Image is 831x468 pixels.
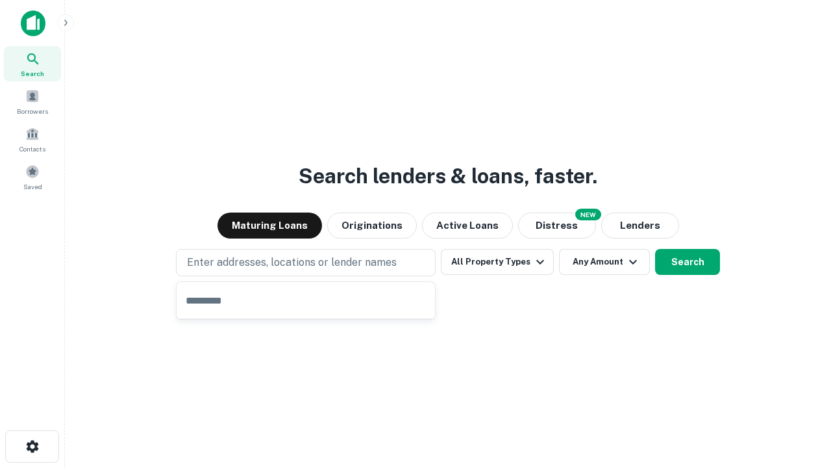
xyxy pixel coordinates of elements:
button: All Property Types [441,249,554,275]
button: Any Amount [559,249,650,275]
span: Saved [23,181,42,192]
iframe: Chat Widget [766,364,831,426]
span: Contacts [19,144,45,154]
img: capitalize-icon.png [21,10,45,36]
button: Lenders [601,213,679,239]
button: Enter addresses, locations or lender names [176,249,436,276]
a: Contacts [4,122,61,157]
h3: Search lenders & loans, faster. [299,161,597,192]
button: Search distressed loans with lien and other non-mortgage details. [518,213,596,239]
a: Saved [4,159,61,194]
div: NEW [575,209,601,220]
a: Borrowers [4,84,61,119]
button: Maturing Loans [217,213,322,239]
span: Search [21,68,44,79]
button: Active Loans [422,213,513,239]
button: Search [655,249,720,275]
button: Originations [327,213,417,239]
span: Borrowers [17,106,48,116]
a: Search [4,46,61,81]
p: Enter addresses, locations or lender names [187,255,397,270]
